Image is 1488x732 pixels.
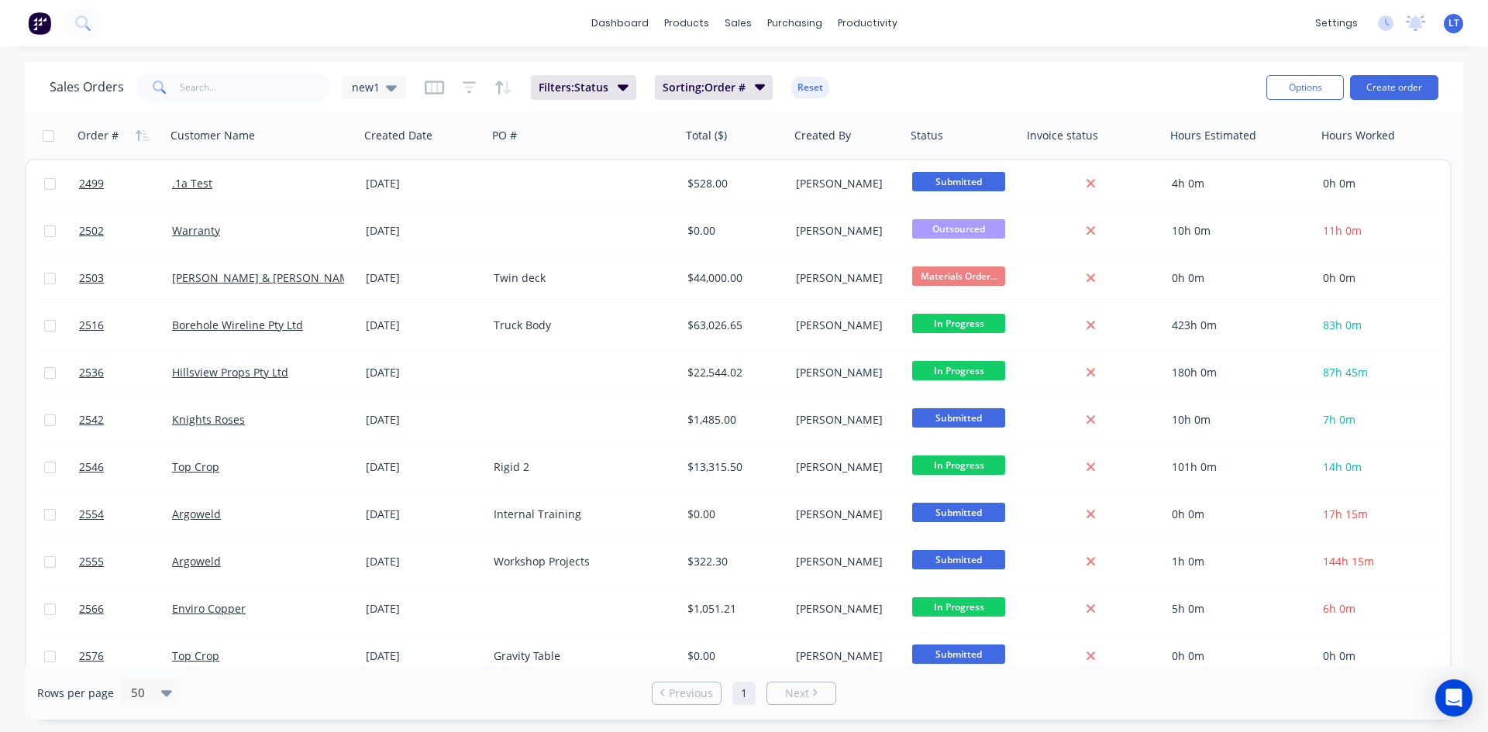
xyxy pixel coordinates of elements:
button: Reset [791,77,829,98]
a: Borehole Wireline Pty Ltd [172,318,303,332]
div: purchasing [759,12,830,35]
div: Gravity Table [494,648,666,664]
div: [DATE] [366,459,481,475]
a: Next page [767,686,835,701]
span: In Progress [912,361,1005,380]
div: products [656,12,717,35]
span: Filters: Status [539,80,608,95]
span: 2555 [79,554,104,569]
div: Invoice status [1027,128,1098,143]
span: 2566 [79,601,104,617]
div: [DATE] [366,648,481,664]
div: 0h 0m [1172,648,1304,664]
span: 2576 [79,648,104,664]
div: [DATE] [366,365,481,380]
a: 2566 [79,586,172,632]
div: $528.00 [687,176,779,191]
div: Customer Name [170,128,255,143]
div: 101h 0m [1172,459,1304,475]
span: 87h 45m [1323,365,1368,380]
div: [DATE] [366,270,481,286]
div: PO # [492,128,517,143]
span: 144h 15m [1323,554,1374,569]
a: 2499 [79,160,172,207]
button: Sorting:Order # [655,75,773,100]
a: 2503 [79,255,172,301]
div: Order # [77,128,119,143]
span: Submitted [912,503,1005,522]
a: 2516 [79,302,172,349]
div: Created By [794,128,851,143]
div: Rigid 2 [494,459,666,475]
span: 7h 0m [1323,412,1355,427]
div: $22,544.02 [687,365,779,380]
span: 14h 0m [1323,459,1362,474]
span: 0h 0m [1323,176,1355,191]
a: Enviro Copper [172,601,246,616]
div: 180h 0m [1172,365,1304,380]
span: new1 [352,79,380,95]
span: 17h 15m [1323,507,1368,521]
div: [DATE] [366,223,481,239]
div: [PERSON_NAME] [796,318,894,333]
button: Create order [1350,75,1438,100]
div: [PERSON_NAME] [796,601,894,617]
span: In Progress [912,314,1005,333]
span: 2536 [79,365,104,380]
div: [PERSON_NAME] [796,270,894,286]
div: $44,000.00 [687,270,779,286]
a: [PERSON_NAME] & [PERSON_NAME] Pty Ltd [172,270,398,285]
div: [PERSON_NAME] [796,507,894,522]
div: 5h 0m [1172,601,1304,617]
span: 2503 [79,270,104,286]
a: 2546 [79,444,172,490]
span: 0h 0m [1323,270,1355,285]
div: [PERSON_NAME] [796,176,894,191]
img: Factory [28,12,51,35]
a: 2502 [79,208,172,254]
a: Top Crop [172,459,219,474]
span: 11h 0m [1323,223,1362,238]
div: $13,315.50 [687,459,779,475]
div: productivity [830,12,905,35]
div: 0h 0m [1172,507,1304,522]
div: [PERSON_NAME] [796,365,894,380]
span: Submitted [912,172,1005,191]
span: 2499 [79,176,104,191]
span: Submitted [912,550,1005,569]
div: $63,026.65 [687,318,779,333]
a: Warranty [172,223,220,238]
input: Search... [180,72,331,103]
div: $0.00 [687,648,779,664]
div: settings [1307,12,1366,35]
div: 10h 0m [1172,223,1304,239]
a: 2542 [79,397,172,443]
div: [DATE] [366,507,481,522]
span: 2546 [79,459,104,475]
span: LT [1448,16,1459,30]
div: [PERSON_NAME] [796,412,894,428]
div: 10h 0m [1172,412,1304,428]
div: Hours Worked [1321,128,1395,143]
div: [DATE] [366,318,481,333]
div: 0h 0m [1172,270,1304,286]
div: [DATE] [366,554,481,569]
a: Argoweld [172,507,221,521]
div: 423h 0m [1172,318,1304,333]
div: $0.00 [687,507,779,522]
div: Created Date [364,128,432,143]
div: Total ($) [686,128,727,143]
div: [DATE] [366,601,481,617]
div: Truck Body [494,318,666,333]
span: Submitted [912,408,1005,428]
a: dashboard [584,12,656,35]
ul: Pagination [646,682,842,705]
div: Workshop Projects [494,554,666,569]
a: Previous page [653,686,721,701]
span: 6h 0m [1323,601,1355,616]
button: Filters:Status [531,75,636,100]
div: Twin deck [494,270,666,286]
a: Argoweld [172,554,221,569]
button: Options [1266,75,1344,100]
div: Hours Estimated [1170,128,1256,143]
